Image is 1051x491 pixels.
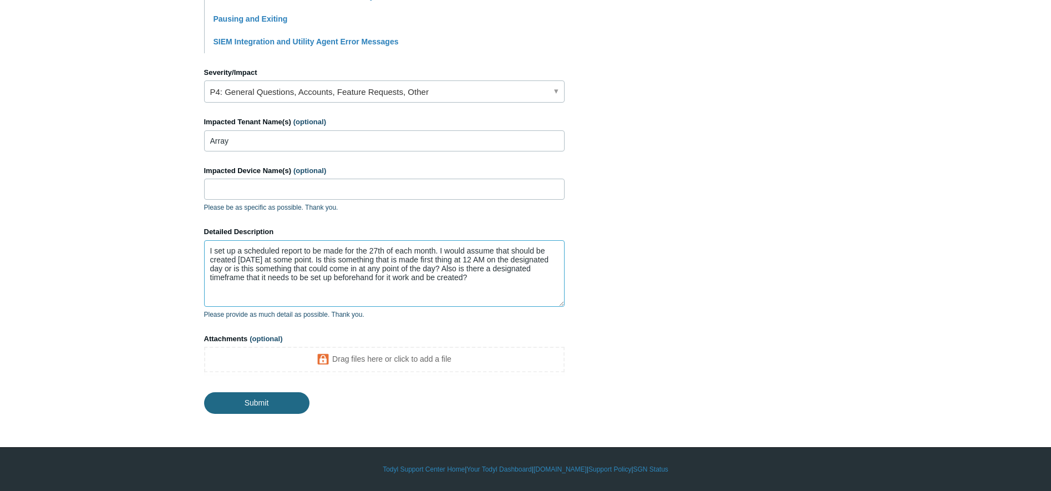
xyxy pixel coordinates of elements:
span: (optional) [250,335,282,343]
input: Submit [204,392,309,413]
p: Please provide as much detail as possible. Thank you. [204,310,565,320]
p: Please be as specific as possible. Thank you. [204,203,565,212]
a: Todyl Support Center Home [383,464,465,474]
label: Impacted Device Name(s) [204,165,565,176]
label: Severity/Impact [204,67,565,78]
a: Your Todyl Dashboard [466,464,531,474]
span: (optional) [293,118,326,126]
a: Pausing and Exiting [214,14,288,23]
div: | | | | [204,464,847,474]
label: Impacted Tenant Name(s) [204,117,565,128]
a: SGN Status [633,464,668,474]
a: SIEM Integration and Utility Agent Error Messages [214,37,399,46]
label: Attachments [204,333,565,345]
a: Support Policy [588,464,631,474]
span: (optional) [293,166,326,175]
label: Detailed Description [204,226,565,237]
a: [DOMAIN_NAME] [534,464,587,474]
a: P4: General Questions, Accounts, Feature Requests, Other [204,80,565,103]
